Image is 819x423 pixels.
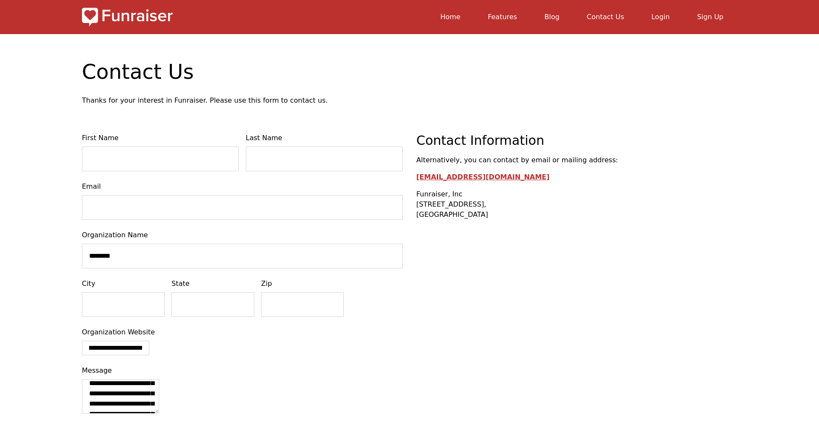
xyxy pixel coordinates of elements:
[544,13,559,21] a: Blog
[416,189,737,220] p: [STREET_ADDRESS], [GEOGRAPHIC_DATA]
[416,155,737,165] p: Alternatively, you can contact by email or mailing address:
[488,13,517,21] a: Features
[82,7,173,27] img: Logo
[82,230,403,240] label: Organization Name
[82,133,239,143] label: First Name
[82,327,403,337] label: Organization Website
[82,95,737,106] p: Thanks for your interest in Funraiser. Please use this form to contact us.
[587,13,624,21] a: Contact Us
[171,279,254,289] label: State
[82,61,737,82] h1: Contact Us
[82,181,403,192] label: Email
[246,133,403,143] label: Last Name
[440,13,460,21] a: Home
[697,13,723,21] a: Sign Up
[180,7,737,27] nav: main
[651,13,670,21] a: Login
[416,190,462,198] strong: Funraiser, Inc
[82,279,165,289] label: City
[416,173,549,181] a: [EMAIL_ADDRESS][DOMAIN_NAME]
[82,365,403,376] label: Message
[416,133,737,148] h2: Contact Information
[261,279,344,289] label: Zip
